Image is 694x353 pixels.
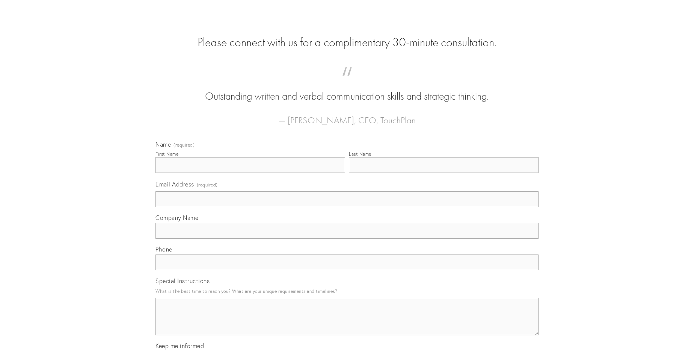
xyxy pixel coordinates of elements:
span: Name [155,141,171,148]
span: “ [167,74,527,89]
span: (required) [173,143,195,147]
span: Keep me informed [155,342,204,350]
span: Phone [155,245,172,253]
figcaption: — [PERSON_NAME], CEO, TouchPlan [167,104,527,128]
p: What is the best time to reach you? What are your unique requirements and timelines? [155,286,539,296]
blockquote: Outstanding written and verbal communication skills and strategic thinking. [167,74,527,104]
div: Last Name [349,151,371,157]
span: Special Instructions [155,277,210,285]
span: (required) [197,180,218,190]
span: Company Name [155,214,198,221]
div: First Name [155,151,178,157]
span: Email Address [155,180,194,188]
h2: Please connect with us for a complimentary 30-minute consultation. [155,35,539,50]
